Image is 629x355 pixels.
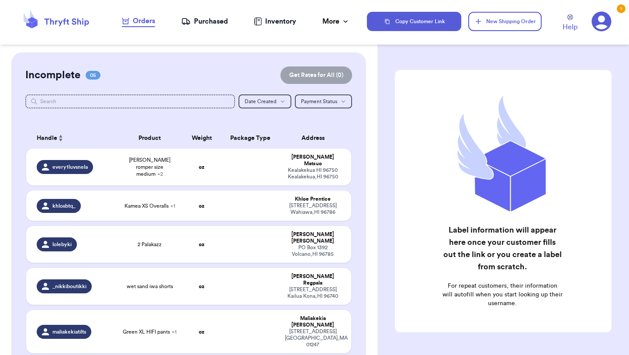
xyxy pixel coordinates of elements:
[245,99,276,104] span: Date Created
[285,328,341,348] div: [STREET_ADDRESS] [GEOGRAPHIC_DATA] , MA 01247
[563,14,577,32] a: Help
[238,94,291,108] button: Date Created
[117,128,182,149] th: Product
[123,328,176,335] span: Green XL HIFI pants
[122,16,155,26] div: Orders
[301,99,337,104] span: Payment Status
[280,66,352,84] button: Get Rates for All (0)
[52,241,72,248] span: lolebyki
[122,16,155,27] a: Orders
[221,128,280,149] th: Package Type
[199,203,204,209] strong: oz
[37,134,57,143] span: Handle
[563,22,577,32] span: Help
[591,11,612,31] a: 1
[285,244,341,258] div: PO Box 1392 Volcano , HI 96785
[57,133,64,143] button: Sort ascending
[280,128,351,149] th: Address
[285,286,341,299] div: [STREET_ADDRESS] Kailua Kona , HI 96740
[285,202,341,216] div: [STREET_ADDRESS] Wahiawa , HI 96786
[367,12,461,31] button: Copy Customer Link
[442,224,563,273] h2: Label information will appear here once your customer fills out the link or you create a label fr...
[86,71,100,80] span: 05
[285,315,341,328] div: Maliakekia [PERSON_NAME]
[52,328,86,335] span: maliakekiatilts
[199,284,204,289] strong: oz
[25,68,80,82] h2: Incomplete
[285,231,341,244] div: [PERSON_NAME] [PERSON_NAME]
[138,241,162,248] span: 2 Palakazz
[122,157,177,177] span: [PERSON_NAME] romper size medium
[52,283,86,290] span: _nikkiboutikki
[285,167,341,180] div: Kealakekua HI 96750 Kealakekua , HI 96750
[52,202,76,209] span: khlosbtq_
[52,164,88,171] span: every1luvsnela
[199,242,204,247] strong: oz
[295,94,352,108] button: Payment Status
[442,282,563,308] p: For repeat customers, their information will autofill when you start looking up their username.
[181,16,228,27] a: Purchased
[25,94,235,108] input: Search
[127,283,173,290] span: wet sand iwa shorts
[172,329,176,334] span: + 1
[182,128,221,149] th: Weight
[285,154,341,167] div: [PERSON_NAME] Matsuo
[322,16,350,27] div: More
[157,171,163,177] span: + 2
[285,196,341,202] div: Khloe Prentice
[254,16,296,27] a: Inventory
[285,273,341,286] div: [PERSON_NAME] Regpala
[199,329,204,334] strong: oz
[617,4,626,13] div: 1
[124,202,175,209] span: Kamea XS Overalls
[199,164,204,170] strong: oz
[468,12,542,31] button: New Shipping Order
[170,203,175,209] span: + 1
